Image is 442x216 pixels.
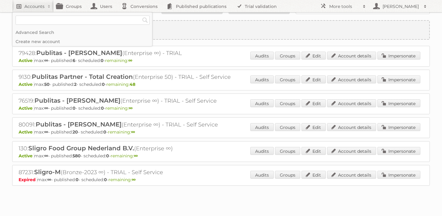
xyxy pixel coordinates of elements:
strong: 48 [130,82,135,87]
strong: 0 [76,177,79,182]
strong: ∞ [128,58,132,63]
p: max: - published: - scheduled: - [19,58,423,63]
a: Impersonate [377,123,420,131]
a: Audits [250,52,274,60]
span: remaining: [105,58,132,63]
strong: 0 [106,153,109,159]
a: Account details [327,123,376,131]
span: Expired [19,177,37,182]
a: Groups [275,99,300,107]
a: Impersonate [377,99,420,107]
a: Audits [250,123,274,131]
a: Account details [327,147,376,155]
a: Edit [301,99,326,107]
strong: ∞ [44,105,48,111]
strong: ∞ [129,105,133,111]
input: Search [141,16,150,25]
a: Groups [275,147,300,155]
a: Create new account [12,37,152,46]
a: Account details [327,99,376,107]
a: Edit [301,147,326,155]
h2: 80091: (Enterprise ∞) - TRIAL - Self Service [19,121,232,129]
a: Groups [275,123,300,131]
a: Edit [301,171,326,179]
strong: 580 [73,153,81,159]
a: Account details [327,75,376,83]
strong: 50 [44,82,50,87]
h2: 130: (Enterprise ∞) [19,145,232,152]
span: remaining: [105,105,133,111]
strong: 0 [73,105,76,111]
h2: More tools [329,3,360,9]
a: Create new account [13,21,429,39]
a: Groups [275,75,300,83]
span: Publitas - [PERSON_NAME] [36,49,122,57]
span: remaining: [109,177,136,182]
strong: ∞ [44,58,48,63]
a: Account details [327,52,376,60]
a: Edit [301,75,326,83]
span: Publitas Partner - Total Creation [32,73,133,80]
h2: Accounts [24,3,45,9]
strong: 0 [104,177,107,182]
h2: 87231: (Bronze-2023 ∞) - TRIAL - Self Service [19,168,232,176]
a: Edit [301,52,326,60]
span: remaining: [106,82,135,87]
span: Sligro-M [34,168,61,176]
strong: ∞ [132,177,136,182]
h2: 76519: (Enterprise ∞) - TRIAL - Self Service [19,97,232,105]
span: Active [19,153,34,159]
strong: 6 [73,58,75,63]
a: Impersonate [377,52,420,60]
h2: 79428: (Enterprise ∞) - TRIAL [19,49,232,57]
a: Account details [327,171,376,179]
a: Groups [275,52,300,60]
span: Active [19,82,34,87]
p: max: - published: - scheduled: - [19,82,423,87]
span: Active [19,105,34,111]
strong: 0 [102,82,105,87]
strong: 0 [103,129,106,135]
strong: 20 [73,129,78,135]
strong: ∞ [44,129,48,135]
p: max: - published: - scheduled: - [19,129,423,135]
a: Groups [275,171,300,179]
a: Impersonate [377,147,420,155]
p: max: - published: - scheduled: - [19,177,423,182]
a: Audits [250,171,274,179]
h2: [PERSON_NAME] [381,3,421,9]
span: Active [19,58,34,63]
h2: 9130: (Enterprise 50) - TRIAL - Self Service [19,73,232,81]
a: Audits [250,147,274,155]
span: remaining: [108,129,135,135]
strong: ∞ [134,153,138,159]
span: remaining: [111,153,138,159]
a: Impersonate [377,75,420,83]
strong: 0 [101,58,104,63]
span: Publitas - [PERSON_NAME] [34,97,120,104]
a: Advanced Search [12,28,152,37]
a: Edit [301,123,326,131]
strong: 0 [101,105,104,111]
p: max: - published: - scheduled: - [19,153,423,159]
strong: ∞ [47,177,51,182]
span: Active [19,129,34,135]
a: Impersonate [377,171,420,179]
strong: ∞ [131,129,135,135]
span: Publitas - [PERSON_NAME] [36,121,122,128]
span: Sligro Food Group Nederland B.V. [28,145,134,152]
p: max: - published: - scheduled: - [19,105,423,111]
a: Audits [250,75,274,83]
strong: 2 [74,82,77,87]
a: Audits [250,99,274,107]
strong: ∞ [44,153,48,159]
